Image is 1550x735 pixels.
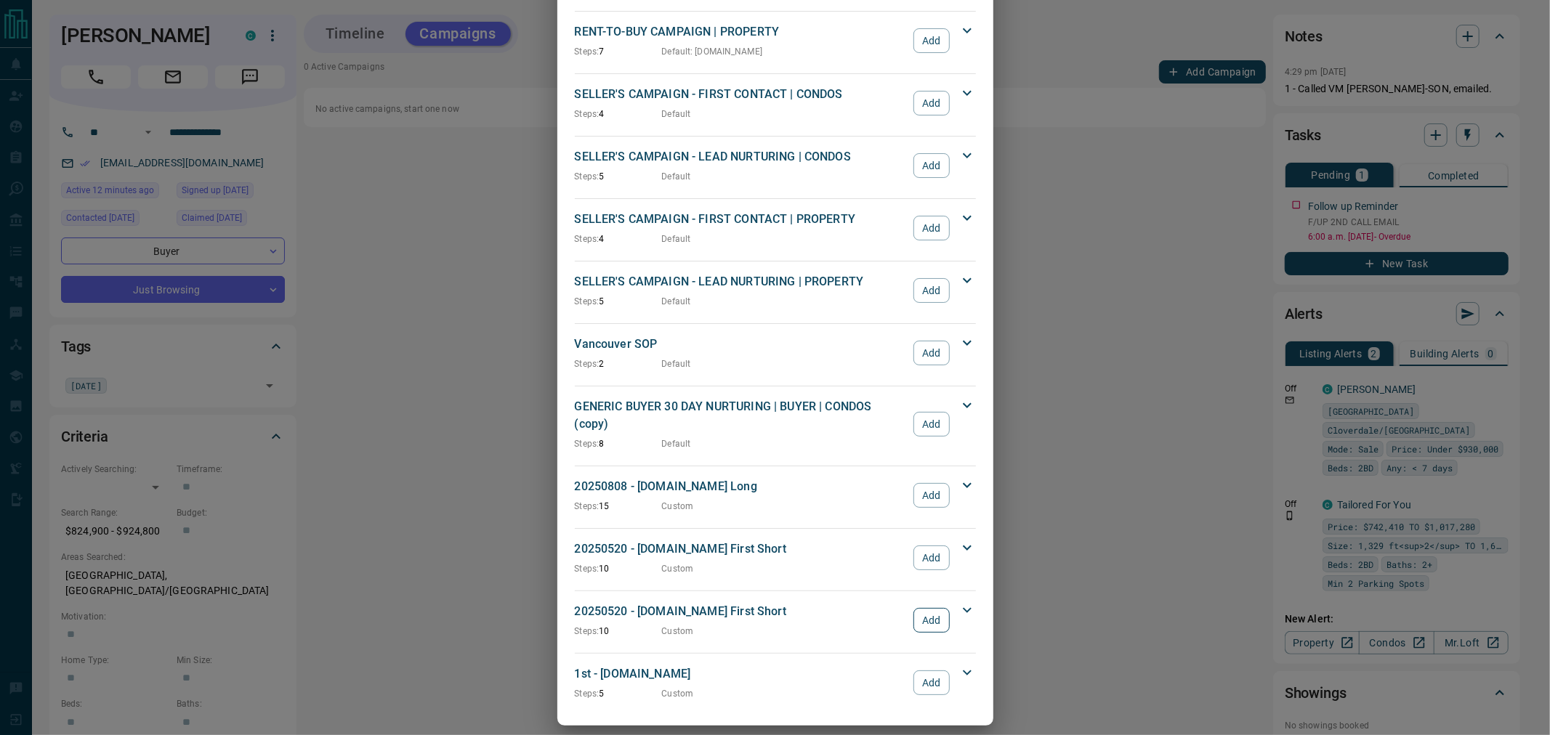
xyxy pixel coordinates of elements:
[575,234,600,244] span: Steps:
[913,670,949,695] button: Add
[575,665,907,683] p: 1st - [DOMAIN_NAME]
[575,501,600,511] span: Steps:
[913,91,949,115] button: Add
[662,170,691,183] p: Default
[913,216,949,240] button: Add
[575,145,976,186] div: SELLER'S CAMPAIGN - LEAD NURTURING | CONDOSSteps:5DefaultAdd
[575,232,662,245] p: 4
[575,295,662,308] p: 5
[913,545,949,570] button: Add
[575,208,976,248] div: SELLER'S CAMPAIGN - FIRST CONTACT | PROPERTYSteps:4DefaultAdd
[575,398,907,433] p: GENERIC BUYER 30 DAY NURTURING | BUYER | CONDOS (copy)
[575,537,976,578] div: 20250520 - [DOMAIN_NAME] First ShortSteps:10CustomAdd
[913,483,949,508] button: Add
[575,359,600,369] span: Steps:
[575,689,600,699] span: Steps:
[575,687,662,700] p: 5
[575,437,662,450] p: 8
[913,28,949,53] button: Add
[575,20,976,61] div: RENT-TO-BUY CAMPAIGN | PROPERTYSteps:7Default: [DOMAIN_NAME]Add
[913,341,949,365] button: Add
[575,336,907,353] p: Vancouver SOP
[662,357,691,370] p: Default
[662,500,694,513] p: Custom
[575,45,662,58] p: 7
[662,107,691,121] p: Default
[575,171,600,182] span: Steps:
[575,83,976,123] div: SELLER'S CAMPAIGN - FIRST CONTACT | CONDOSSteps:4DefaultAdd
[575,475,976,516] div: 20250808 - [DOMAIN_NAME] LongSteps:15CustomAdd
[575,148,907,166] p: SELLER'S CAMPAIGN - LEAD NURTURING | CONDOS
[575,478,907,495] p: 20250808 - [DOMAIN_NAME] Long
[575,273,907,291] p: SELLER'S CAMPAIGN - LEAD NURTURING | PROPERTY
[575,333,976,373] div: Vancouver SOPSteps:2DefaultAdd
[575,564,600,574] span: Steps:
[662,437,691,450] p: Default
[575,662,976,703] div: 1st - [DOMAIN_NAME]Steps:5CustomAdd
[662,625,694,638] p: Custom
[662,295,691,308] p: Default
[662,562,694,575] p: Custom
[575,626,600,636] span: Steps:
[662,687,694,700] p: Custom
[575,46,600,57] span: Steps:
[913,608,949,633] button: Add
[575,109,600,119] span: Steps:
[575,562,662,575] p: 10
[575,600,976,641] div: 20250520 - [DOMAIN_NAME] First ShortSteps:10CustomAdd
[662,45,763,58] p: Default : [DOMAIN_NAME]
[913,153,949,178] button: Add
[575,270,976,311] div: SELLER'S CAMPAIGN - LEAD NURTURING | PROPERTYSteps:5DefaultAdd
[575,395,976,453] div: GENERIC BUYER 30 DAY NURTURING | BUYER | CONDOS (copy)Steps:8DefaultAdd
[575,170,662,183] p: 5
[575,439,600,449] span: Steps:
[575,86,907,103] p: SELLER'S CAMPAIGN - FIRST CONTACT | CONDOS
[575,296,600,306] span: Steps:
[662,232,691,245] p: Default
[575,107,662,121] p: 4
[575,211,907,228] p: SELLER'S CAMPAIGN - FIRST CONTACT | PROPERTY
[575,23,907,41] p: RENT-TO-BUY CAMPAIGN | PROPERTY
[913,412,949,436] button: Add
[575,500,662,513] p: 15
[575,357,662,370] p: 2
[575,603,907,620] p: 20250520 - [DOMAIN_NAME] First Short
[913,278,949,303] button: Add
[575,540,907,558] p: 20250520 - [DOMAIN_NAME] First Short
[575,625,662,638] p: 10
